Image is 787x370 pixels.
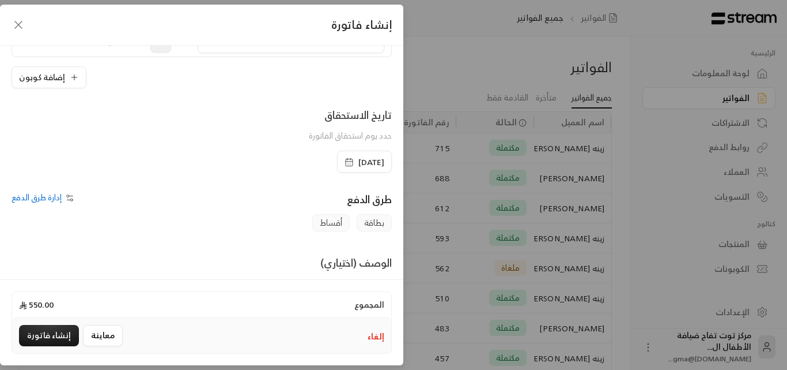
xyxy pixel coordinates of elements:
[83,325,123,346] button: معاينة
[19,325,79,346] button: إنشاء فاتورة
[12,66,86,88] button: إضافة كوبون
[312,214,350,231] span: أقساط
[358,156,384,168] span: [DATE]
[357,214,392,231] span: بطاقة
[368,331,384,342] button: إلغاء
[320,253,392,272] span: الوصف (اختياري)
[331,14,392,35] span: إنشاء فاتورة
[354,299,384,311] span: المجموع
[309,128,392,143] span: حدد يوم استحقاق الفاتورة
[347,190,392,208] span: طرق الدفع
[12,190,62,204] span: إدارة طرق الدفع
[309,107,392,123] div: تاريخ الاستحقاق
[19,299,54,311] span: 550.00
